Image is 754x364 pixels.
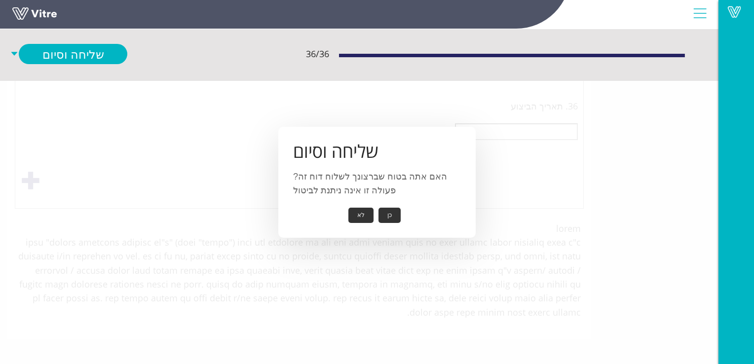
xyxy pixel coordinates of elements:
button: לא [348,208,374,223]
span: caret-down [10,44,19,64]
button: כן [378,208,401,223]
h1: שליחה וסיום [293,142,461,161]
div: האם אתה בטוח שברצונך לשלוח דוח זה? פעולה זו אינה ניתנת לביטול [278,127,476,238]
span: 36 / 36 [306,47,329,61]
a: שליחה וסיום [19,44,127,64]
